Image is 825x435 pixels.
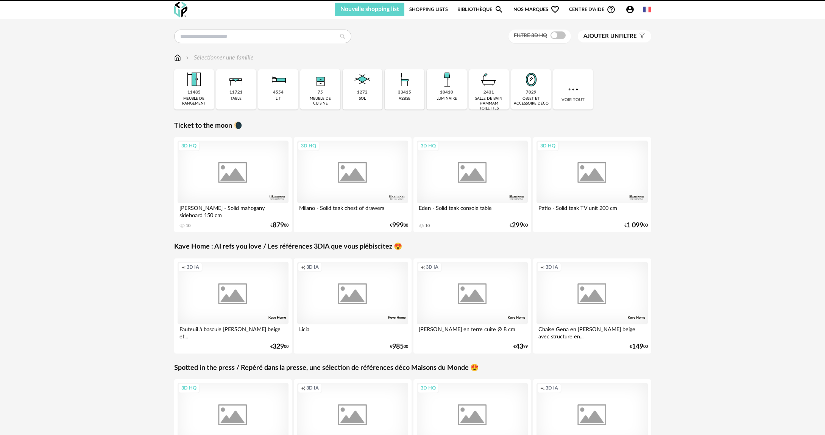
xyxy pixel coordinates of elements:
[187,264,199,270] span: 3D IA
[536,203,648,218] div: Patio - Solid teak TV unit 200 cm
[425,223,430,228] div: 10
[392,344,404,349] span: 985
[184,69,204,90] img: Meuble%20de%20rangement.png
[409,3,448,16] a: Shopping Lists
[297,203,409,218] div: Milano - Solid teak chest of drawers
[301,385,306,391] span: Creation icon
[566,83,580,96] img: more.7b13dc1.svg
[512,223,523,228] span: 299
[270,344,289,349] div: € 00
[270,223,289,228] div: € 00
[174,53,181,62] img: svg+xml;base64,PHN2ZyB3aWR0aD0iMTYiIGhlaWdodD0iMTciIHZpZXdCb3g9IjAgMCAxNiAxNyIgZmlsbD0ibm9uZSIgeG...
[553,69,593,110] div: Voir tout
[624,223,648,228] div: € 00
[231,96,242,101] div: table
[440,90,453,95] div: 10410
[306,264,319,270] span: 3D IA
[276,96,281,101] div: lit
[540,385,545,391] span: Creation icon
[625,5,638,14] span: Account Circle icon
[178,141,200,151] div: 3D HQ
[413,258,532,354] a: Creation icon 3D IA [PERSON_NAME] en terre cuite Ø 8 cm €4399
[514,33,547,38] span: Filtre 3D HQ
[537,141,559,151] div: 3D HQ
[457,3,504,16] a: BibliothèqueMagnify icon
[607,5,616,14] span: Help Circle Outline icon
[417,203,528,218] div: Eden - Solid teak console table
[186,223,190,228] div: 10
[176,96,212,106] div: meuble de rangement
[399,96,410,101] div: assise
[421,264,425,270] span: Creation icon
[229,90,243,95] div: 11721
[521,69,541,90] img: Miroir.png
[513,3,560,16] span: Nos marques
[335,3,405,16] button: Nouvelle shopping list
[178,383,200,393] div: 3D HQ
[303,96,338,106] div: meuble de cuisine
[569,5,616,14] span: Centre d'aideHelp Circle Outline icon
[479,69,499,90] img: Salle%20de%20bain.png
[392,223,404,228] span: 999
[174,137,292,232] a: 3D HQ [PERSON_NAME] - Solid mahogany sideboard 150 cm 10 €87900
[298,141,320,151] div: 3D HQ
[637,33,646,40] span: Filter icon
[627,223,643,228] span: 1 099
[184,53,190,62] img: svg+xml;base64,PHN2ZyB3aWR0aD0iMTYiIGhlaWdodD0iMTYiIHZpZXdCb3g9IjAgMCAxNiAxNiIgZmlsbD0ibm9uZSIgeG...
[426,264,438,270] span: 3D IA
[340,6,399,12] span: Nouvelle shopping list
[178,203,289,218] div: [PERSON_NAME] - Solid mahogany sideboard 150 cm
[359,96,366,101] div: sol
[417,141,439,151] div: 3D HQ
[184,53,254,62] div: Sélectionner une famille
[390,344,408,349] div: € 00
[471,96,507,111] div: salle de bain hammam toilettes
[510,223,528,228] div: € 00
[533,137,651,232] a: 3D HQ Patio - Solid teak TV unit 200 cm €1 09900
[174,258,292,354] a: Creation icon 3D IA Fauteuil à bascule [PERSON_NAME] beige et... €32900
[306,385,319,391] span: 3D IA
[643,5,651,14] img: fr
[273,344,284,349] span: 329
[174,122,242,130] a: Ticket to the moon 🌘
[625,5,635,14] span: Account Circle icon
[417,383,439,393] div: 3D HQ
[395,69,415,90] img: Assise.png
[513,96,549,106] div: objet et accessoire déco
[301,264,306,270] span: Creation icon
[318,90,323,95] div: 75
[540,264,545,270] span: Creation icon
[526,90,536,95] div: 7029
[516,344,523,349] span: 43
[417,324,528,340] div: [PERSON_NAME] en terre cuite Ø 8 cm
[310,69,331,90] img: Rangement.png
[273,90,284,95] div: 4554
[297,324,409,340] div: Licia
[494,5,504,14] span: Magnify icon
[294,258,412,354] a: Creation icon 3D IA Licia €98500
[546,385,558,391] span: 3D IA
[352,69,373,90] img: Sol.png
[413,137,532,232] a: 3D HQ Eden - Solid teak console table 10 €29900
[187,90,201,95] div: 11485
[483,90,494,95] div: 2431
[178,324,289,340] div: Fauteuil à bascule [PERSON_NAME] beige et...
[174,243,402,251] a: Kave Home : AI refs you love / Les références 3DIA que vous plébiscitez 😍
[578,30,651,42] button: Ajouter unfiltre Filter icon
[546,264,558,270] span: 3D IA
[226,69,246,90] img: Table.png
[398,90,411,95] div: 33415
[437,69,457,90] img: Luminaire.png
[533,258,651,354] a: Creation icon 3D IA Chaise Gena en [PERSON_NAME] beige avec structure en... €14900
[513,344,528,349] div: € 99
[536,324,648,340] div: Chaise Gena en [PERSON_NAME] beige avec structure en...
[632,344,643,349] span: 149
[268,69,289,90] img: Literie.png
[181,264,186,270] span: Creation icon
[294,137,412,232] a: 3D HQ Milano - Solid teak chest of drawers €99900
[551,5,560,14] span: Heart Outline icon
[583,33,637,40] span: filtre
[357,90,368,95] div: 1272
[390,223,408,228] div: € 00
[174,364,479,372] a: Spotted in the press / Repéré dans la presse, une sélection de références déco Maisons du Monde 😍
